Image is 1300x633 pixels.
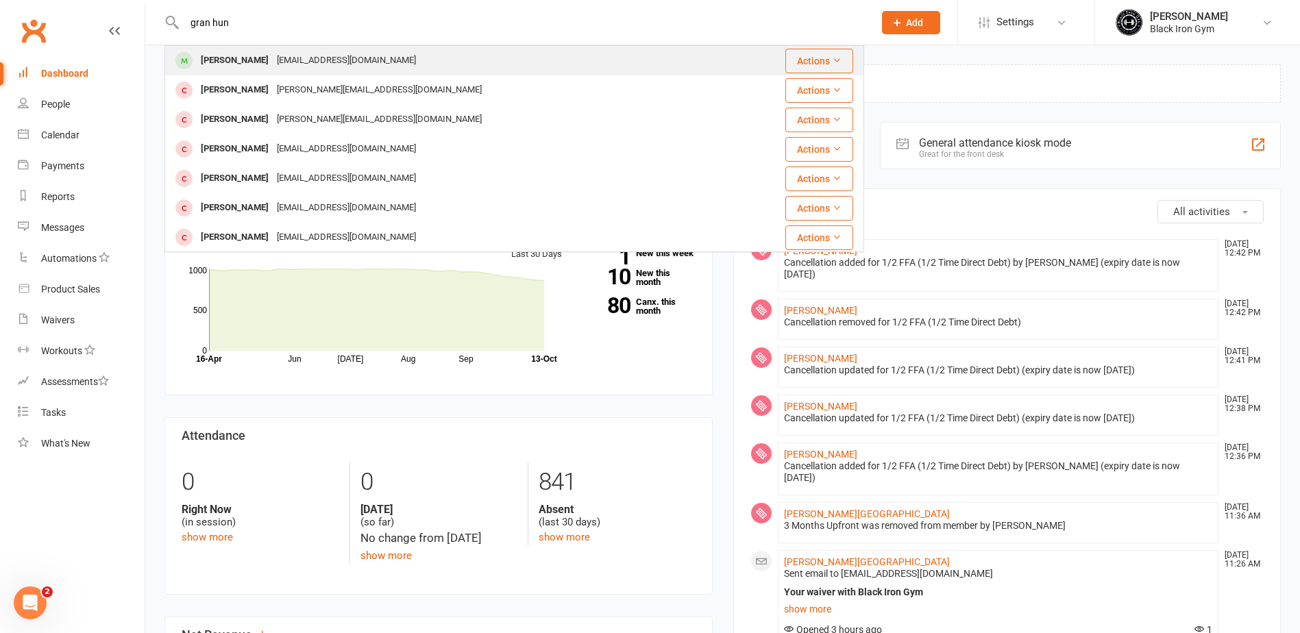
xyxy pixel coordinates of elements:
[539,503,696,516] strong: Absent
[197,198,273,218] div: [PERSON_NAME]
[197,169,273,188] div: [PERSON_NAME]
[14,586,47,619] iframe: Intercom live chat
[582,249,696,258] a: 1New this week
[785,166,853,191] button: Actions
[1218,443,1263,461] time: [DATE] 12:36 PM
[41,253,97,264] div: Automations
[18,58,145,89] a: Dashboard
[180,13,864,32] input: Search...
[273,139,420,159] div: [EMAIL_ADDRESS][DOMAIN_NAME]
[41,99,70,110] div: People
[882,11,940,34] button: Add
[582,247,630,267] strong: 1
[1173,206,1230,218] span: All activities
[197,110,273,129] div: [PERSON_NAME]
[582,295,630,316] strong: 80
[182,462,339,503] div: 0
[906,17,923,28] span: Add
[41,284,100,295] div: Product Sales
[41,191,75,202] div: Reports
[785,78,853,103] button: Actions
[360,503,517,516] strong: [DATE]
[197,139,273,159] div: [PERSON_NAME]
[539,531,590,543] a: show more
[1218,503,1263,521] time: [DATE] 11:36 AM
[784,412,1213,424] div: Cancellation updated for 1/2 FFA (1/2 Time Direct Debt) (expiry date is now [DATE])
[784,364,1213,376] div: Cancellation updated for 1/2 FFA (1/2 Time Direct Debt) (expiry date is now [DATE])
[18,151,145,182] a: Payments
[784,520,1213,532] div: 3 Months Upfront was removed from member by [PERSON_NAME]
[360,503,517,529] div: (so far)
[197,80,273,100] div: [PERSON_NAME]
[18,274,145,305] a: Product Sales
[18,367,145,397] a: Assessments
[785,108,853,132] button: Actions
[182,429,696,443] h3: Attendance
[784,305,857,316] a: [PERSON_NAME]
[785,225,853,250] button: Actions
[582,266,630,287] strong: 10
[784,353,857,364] a: [PERSON_NAME]
[582,297,696,315] a: 80Canx. this month
[41,222,84,233] div: Messages
[273,227,420,247] div: [EMAIL_ADDRESS][DOMAIN_NAME]
[1150,23,1228,35] div: Black Iron Gym
[273,169,420,188] div: [EMAIL_ADDRESS][DOMAIN_NAME]
[360,549,412,562] a: show more
[1218,240,1263,258] time: [DATE] 12:42 PM
[919,136,1071,149] div: General attendance kiosk mode
[784,401,857,412] a: [PERSON_NAME]
[18,428,145,459] a: What's New
[784,316,1213,328] div: Cancellation removed for 1/2 FFA (1/2 Time Direct Debt)
[784,599,1213,619] a: show more
[1218,299,1263,317] time: [DATE] 12:42 PM
[996,7,1034,38] span: Settings
[182,503,339,529] div: (in session)
[197,51,273,71] div: [PERSON_NAME]
[18,212,145,243] a: Messages
[41,314,75,325] div: Waivers
[784,568,993,579] span: Sent email to [EMAIL_ADDRESS][DOMAIN_NAME]
[182,531,233,543] a: show more
[784,508,950,519] a: [PERSON_NAME][GEOGRAPHIC_DATA]
[1218,347,1263,365] time: [DATE] 12:41 PM
[41,129,79,140] div: Calendar
[16,14,51,48] a: Clubworx
[1157,200,1264,223] button: All activities
[360,462,517,503] div: 0
[1218,551,1263,569] time: [DATE] 11:26 AM
[42,586,53,597] span: 2
[784,586,1213,598] div: Your waiver with Black Iron Gym
[539,503,696,529] div: (last 30 days)
[18,243,145,274] a: Automations
[919,149,1071,159] div: Great for the front desk
[750,200,1264,214] h3: Recent Activity
[18,397,145,428] a: Tasks
[41,376,109,387] div: Assessments
[582,269,696,286] a: 10New this month
[41,438,90,449] div: What's New
[784,556,950,567] a: [PERSON_NAME][GEOGRAPHIC_DATA]
[273,110,486,129] div: [PERSON_NAME][EMAIL_ADDRESS][DOMAIN_NAME]
[784,257,1213,280] div: Cancellation added for 1/2 FFA (1/2 Time Direct Debt) by [PERSON_NAME] (expiry date is now [DATE])
[1116,9,1143,36] img: thumb_image1623296242.png
[18,89,145,120] a: People
[41,160,84,171] div: Payments
[182,503,339,516] strong: Right Now
[784,449,857,460] a: [PERSON_NAME]
[273,80,486,100] div: [PERSON_NAME][EMAIL_ADDRESS][DOMAIN_NAME]
[539,462,696,503] div: 841
[18,305,145,336] a: Waivers
[785,137,853,162] button: Actions
[197,227,273,247] div: [PERSON_NAME]
[784,460,1213,484] div: Cancellation added for 1/2 FFA (1/2 Time Direct Debt) by [PERSON_NAME] (expiry date is now [DATE])
[785,49,853,73] button: Actions
[785,196,853,221] button: Actions
[41,407,66,418] div: Tasks
[18,336,145,367] a: Workouts
[360,529,517,547] div: No change from [DATE]
[1218,395,1263,413] time: [DATE] 12:38 PM
[273,51,420,71] div: [EMAIL_ADDRESS][DOMAIN_NAME]
[41,68,88,79] div: Dashboard
[41,345,82,356] div: Workouts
